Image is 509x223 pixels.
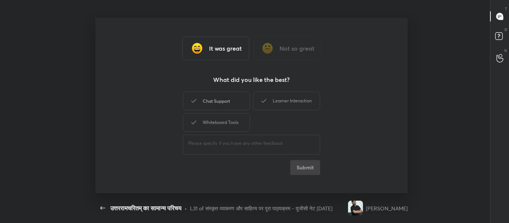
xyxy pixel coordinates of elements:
div: • [184,204,187,212]
p: G [504,48,507,53]
h3: It was great [209,44,242,53]
div: Chat Support [183,92,250,110]
div: उत्तररामचरितम् का सामान्य परिचय [110,204,181,213]
h3: Not so great [279,44,314,53]
div: [PERSON_NAME] [366,204,408,212]
img: frowning_face_cmp.gif [260,41,275,56]
div: L31 of संस्कृत व्याकरण और साहित्य पर पूरा पाठ्यक्रम - यूजीसी नेट [DATE] [190,204,332,212]
img: grinning_face_with_smiling_eyes_cmp.gif [190,41,205,56]
img: 31d6202e24874d09b4432fa15980d6ab.jpg [348,201,363,216]
div: Learner Interaction [253,92,320,110]
p: D [505,27,507,32]
div: Whiteboard Tools [183,113,250,132]
p: T [505,6,507,12]
h3: What did you like the best? [213,75,290,84]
